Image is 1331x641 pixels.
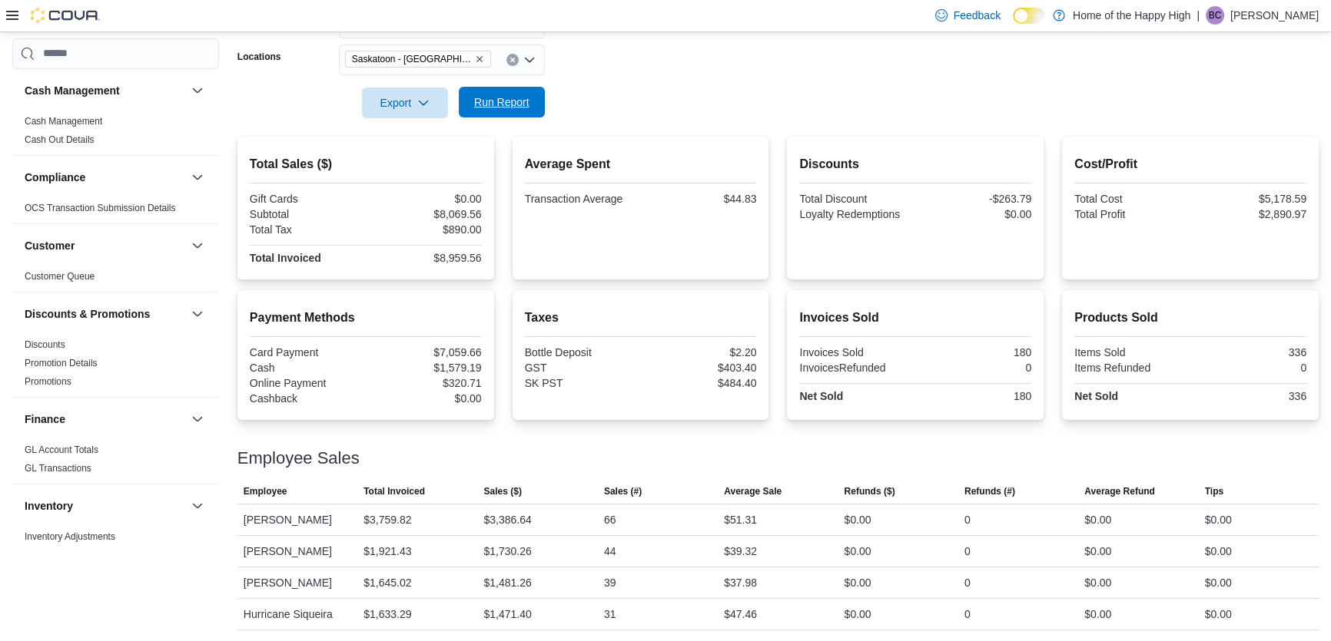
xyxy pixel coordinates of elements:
[188,81,207,100] button: Cash Management
[250,252,321,264] strong: Total Invoiced
[25,202,176,214] span: OCS Transaction Submission Details
[250,208,363,220] div: Subtotal
[1193,362,1306,374] div: 0
[964,542,971,560] div: 0
[25,83,185,98] button: Cash Management
[363,542,411,560] div: $1,921.43
[643,346,756,358] div: $2.20
[237,599,357,629] div: Hurricane Siqueira
[12,199,219,223] div: Compliance
[799,309,1031,327] h2: Invoices Sold
[25,170,185,185] button: Compliance
[525,193,638,205] div: Transaction Average
[799,208,912,220] div: Loyalty Redemptions
[525,377,638,389] div: SK PST
[25,498,185,514] button: Inventory
[362,88,448,118] button: Export
[483,485,521,497] span: Sales ($)
[1013,24,1014,25] span: Dark Mode
[369,392,482,405] div: $0.00
[1193,193,1306,205] div: $5,178.59
[25,530,115,543] span: Inventory Adjustments
[237,51,281,63] label: Locations
[369,208,482,220] div: $8,069.56
[918,362,1031,374] div: 0
[250,223,363,236] div: Total Tax
[1084,510,1111,529] div: $0.00
[1074,155,1306,173] h2: Cost/Profit
[483,510,531,529] div: $3,386.64
[724,605,757,623] div: $47.46
[1206,6,1224,25] div: Brynn Cameron
[25,462,91,474] span: GL Transactions
[918,390,1031,402] div: 180
[188,168,207,187] button: Compliance
[604,510,616,529] div: 66
[1084,573,1111,592] div: $0.00
[799,362,912,374] div: InvoicesRefunded
[12,112,219,155] div: Cash Management
[964,485,1015,497] span: Refunds (#)
[363,510,411,529] div: $3,759.82
[25,339,65,350] a: Discounts
[643,193,756,205] div: $44.83
[964,573,971,592] div: 0
[1074,390,1118,402] strong: Net Sold
[604,573,616,592] div: 39
[25,444,98,455] a: GL Account Totals
[1209,6,1222,25] span: BC
[25,498,73,514] h3: Inventory
[604,485,642,497] span: Sales (#)
[918,208,1031,220] div: $0.00
[474,94,529,110] span: Run Report
[237,449,360,468] h3: Employee Sales
[244,485,287,497] span: Employee
[1205,510,1232,529] div: $0.00
[1084,605,1111,623] div: $0.00
[724,573,757,592] div: $37.98
[369,362,482,374] div: $1,579.19
[483,605,531,623] div: $1,471.40
[1074,309,1306,327] h2: Products Sold
[237,504,357,535] div: [PERSON_NAME]
[25,549,150,561] span: Inventory by Product Historical
[363,605,411,623] div: $1,633.29
[25,116,102,127] a: Cash Management
[345,51,491,68] span: Saskatoon - Stonebridge - Prairie Records
[799,193,912,205] div: Total Discount
[25,306,185,322] button: Discounts & Promotions
[1013,8,1045,24] input: Dark Mode
[525,362,638,374] div: GST
[250,362,363,374] div: Cash
[369,193,482,205] div: $0.00
[25,463,91,474] a: GL Transactions
[369,377,482,389] div: $320.71
[31,8,100,23] img: Cova
[1197,6,1200,25] p: |
[724,510,757,529] div: $51.31
[250,377,363,389] div: Online Payment
[1074,362,1187,374] div: Items Refunded
[799,346,912,358] div: Invoices Sold
[643,377,756,389] div: $484.40
[506,54,519,66] button: Clear input
[25,238,185,253] button: Customer
[1074,208,1187,220] div: Total Profit
[1193,346,1306,358] div: 336
[369,223,482,236] div: $890.00
[724,485,782,497] span: Average Sale
[12,335,219,397] div: Discounts & Promotions
[25,134,95,146] span: Cash Out Details
[25,358,98,368] a: Promotion Details
[845,605,871,623] div: $0.00
[25,411,185,427] button: Finance
[25,134,95,145] a: Cash Out Details
[25,357,98,369] span: Promotion Details
[459,87,545,117] button: Run Report
[1193,390,1306,402] div: 336
[1074,193,1187,205] div: Total Cost
[188,410,207,428] button: Finance
[25,83,120,98] h3: Cash Management
[845,485,895,497] span: Refunds ($)
[1205,605,1232,623] div: $0.00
